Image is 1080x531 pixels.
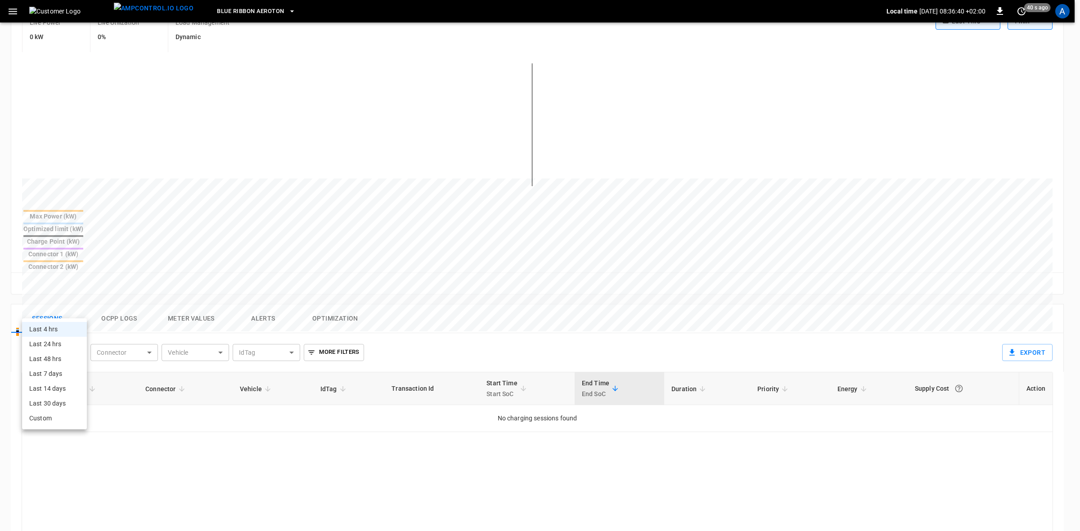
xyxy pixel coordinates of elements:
li: Last 4 hrs [22,322,87,337]
li: Last 7 days [22,366,87,381]
li: Last 48 hrs [22,352,87,366]
li: Last 14 days [22,381,87,396]
li: Custom [22,411,87,426]
li: Last 30 days [22,396,87,411]
li: Last 24 hrs [22,337,87,352]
